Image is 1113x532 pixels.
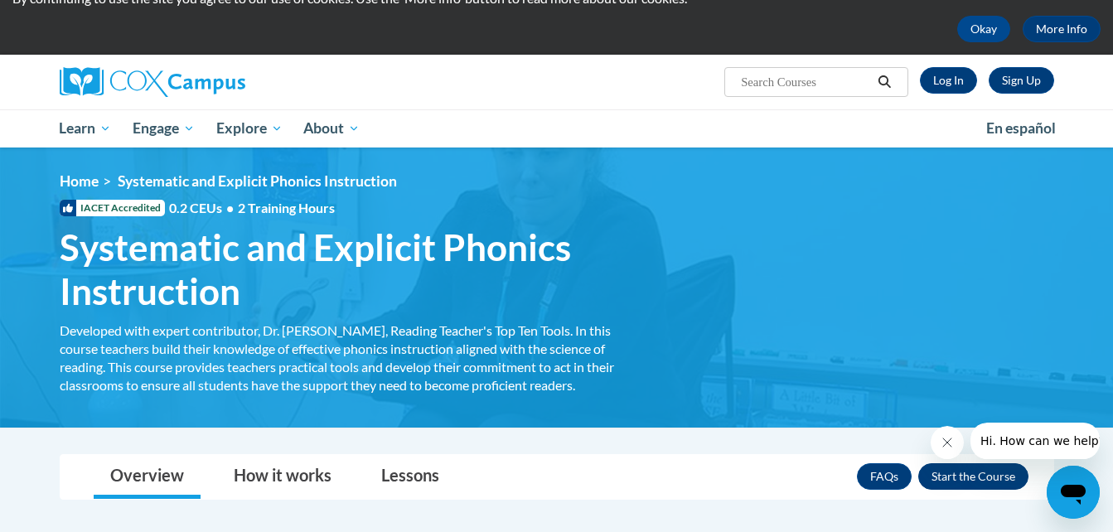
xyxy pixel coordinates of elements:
span: 2 Training Hours [238,200,335,215]
a: Learn [49,109,123,148]
iframe: Button to launch messaging window [1047,466,1100,519]
span: Hi. How can we help? [10,12,134,25]
iframe: Close message [931,426,964,459]
a: How it works [217,455,348,499]
a: FAQs [857,463,912,490]
a: Explore [206,109,293,148]
a: Engage [122,109,206,148]
span: About [303,118,360,138]
span: • [226,200,234,215]
input: Search Courses [739,72,872,92]
a: En español [975,111,1067,146]
a: Home [60,172,99,190]
a: Register [989,67,1054,94]
img: Cox Campus [60,67,245,97]
span: Systematic and Explicit Phonics Instruction [118,172,397,190]
button: Enroll [918,463,1028,490]
a: Lessons [365,455,456,499]
a: Overview [94,455,201,499]
iframe: Message from company [970,423,1100,459]
a: Cox Campus [60,67,375,97]
span: 0.2 CEUs [169,199,335,217]
span: Learn [59,118,111,138]
span: Engage [133,118,195,138]
a: About [293,109,370,148]
span: Explore [216,118,283,138]
div: Developed with expert contributor, Dr. [PERSON_NAME], Reading Teacher's Top Ten Tools. In this co... [60,322,632,394]
button: Search [872,72,897,92]
button: Okay [957,16,1010,42]
span: Systematic and Explicit Phonics Instruction [60,225,632,313]
a: Log In [920,67,977,94]
span: IACET Accredited [60,200,165,216]
div: Main menu [35,109,1079,148]
a: More Info [1023,16,1101,42]
span: En español [986,119,1056,137]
